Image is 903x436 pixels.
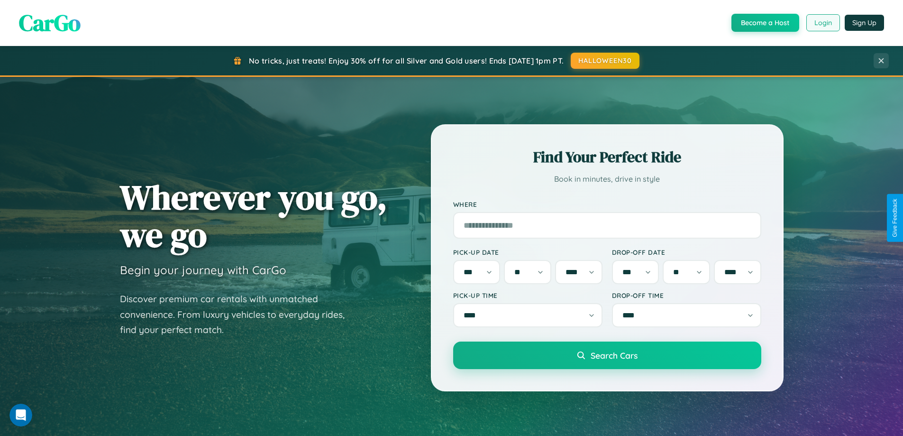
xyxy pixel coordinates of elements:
[731,14,799,32] button: Become a Host
[453,342,761,369] button: Search Cars
[453,172,761,186] p: Book in minutes, drive in style
[249,56,564,65] span: No tricks, just treats! Enjoy 30% off for all Silver and Gold users! Ends [DATE] 1pm PT.
[453,248,602,256] label: Pick-up Date
[892,199,898,237] div: Give Feedback
[453,147,761,167] h2: Find Your Perfect Ride
[612,248,761,256] label: Drop-off Date
[19,7,81,38] span: CarGo
[571,53,639,69] button: HALLOWEEN30
[120,291,357,338] p: Discover premium car rentals with unmatched convenience. From luxury vehicles to everyday rides, ...
[453,200,761,208] label: Where
[806,14,840,31] button: Login
[453,291,602,299] label: Pick-up Time
[9,404,32,427] iframe: Intercom live chat
[591,350,638,361] span: Search Cars
[120,263,286,277] h3: Begin your journey with CarGo
[612,291,761,299] label: Drop-off Time
[845,15,884,31] button: Sign Up
[120,178,387,253] h1: Wherever you go, we go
